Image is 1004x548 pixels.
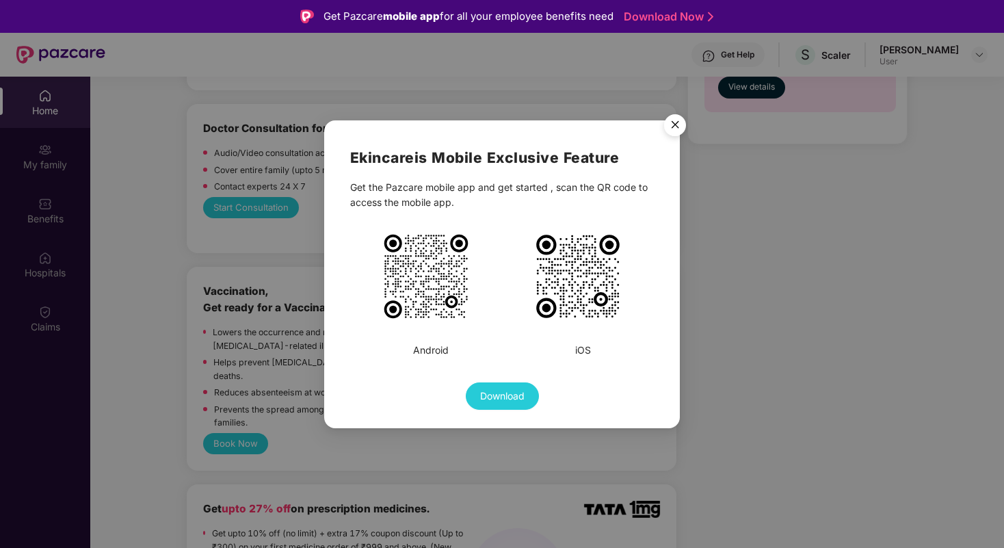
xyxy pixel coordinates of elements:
a: Download Now [624,10,709,24]
strong: mobile app [383,10,440,23]
img: Logo [300,10,314,23]
span: Download [480,388,525,403]
h2: Ekincare is Mobile Exclusive Feature [350,146,654,168]
button: Download [466,382,539,409]
img: PiA8c3ZnIHdpZHRoPSIxMDE1IiBoZWlnaHQ9IjEwMTUiIHZpZXdCb3g9Ii0xIC0xIDM1IDM1IiB4bWxucz0iaHR0cDovL3d3d... [382,231,471,320]
img: PiA8c3ZnIHdpZHRoPSIxMDIzIiBoZWlnaHQ9IjEwMjMiIHZpZXdCb3g9Ii0xIC0xIDMxIDMxIiB4bWxucz0iaHR0cDovL3d3d... [533,231,622,320]
div: Get Pazcare for all your employee benefits need [323,8,613,25]
button: Close [656,107,693,144]
div: Get the Pazcare mobile app and get started , scan the QR code to access the mobile app. [350,179,654,209]
div: Android [413,342,449,357]
img: Stroke [708,10,713,24]
img: svg+xml;base64,PHN2ZyB4bWxucz0iaHR0cDovL3d3dy53My5vcmcvMjAwMC9zdmciIHdpZHRoPSI1NiIgaGVpZ2h0PSI1Ni... [656,107,694,146]
div: iOS [575,342,591,357]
